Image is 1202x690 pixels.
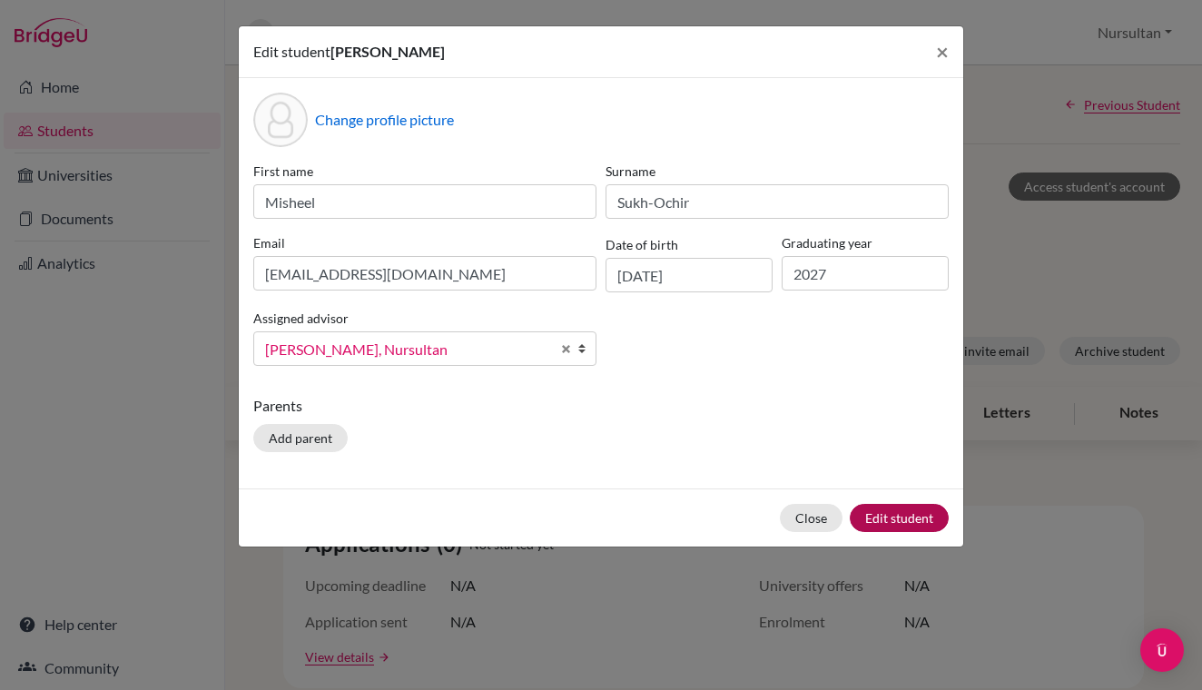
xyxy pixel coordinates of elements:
[606,258,773,292] input: dd/mm/yyyy
[253,43,330,60] span: Edit student
[782,233,949,252] label: Graduating year
[606,162,949,181] label: Surname
[253,162,596,181] label: First name
[780,504,842,532] button: Close
[330,43,445,60] span: [PERSON_NAME]
[1140,628,1184,672] div: Open Intercom Messenger
[265,338,550,361] span: [PERSON_NAME], Nursultan
[253,395,949,417] p: Parents
[253,233,596,252] label: Email
[936,38,949,64] span: ×
[253,424,348,452] button: Add parent
[253,93,308,147] div: Profile picture
[606,235,678,254] label: Date of birth
[253,309,349,328] label: Assigned advisor
[921,26,963,77] button: Close
[850,504,949,532] button: Edit student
